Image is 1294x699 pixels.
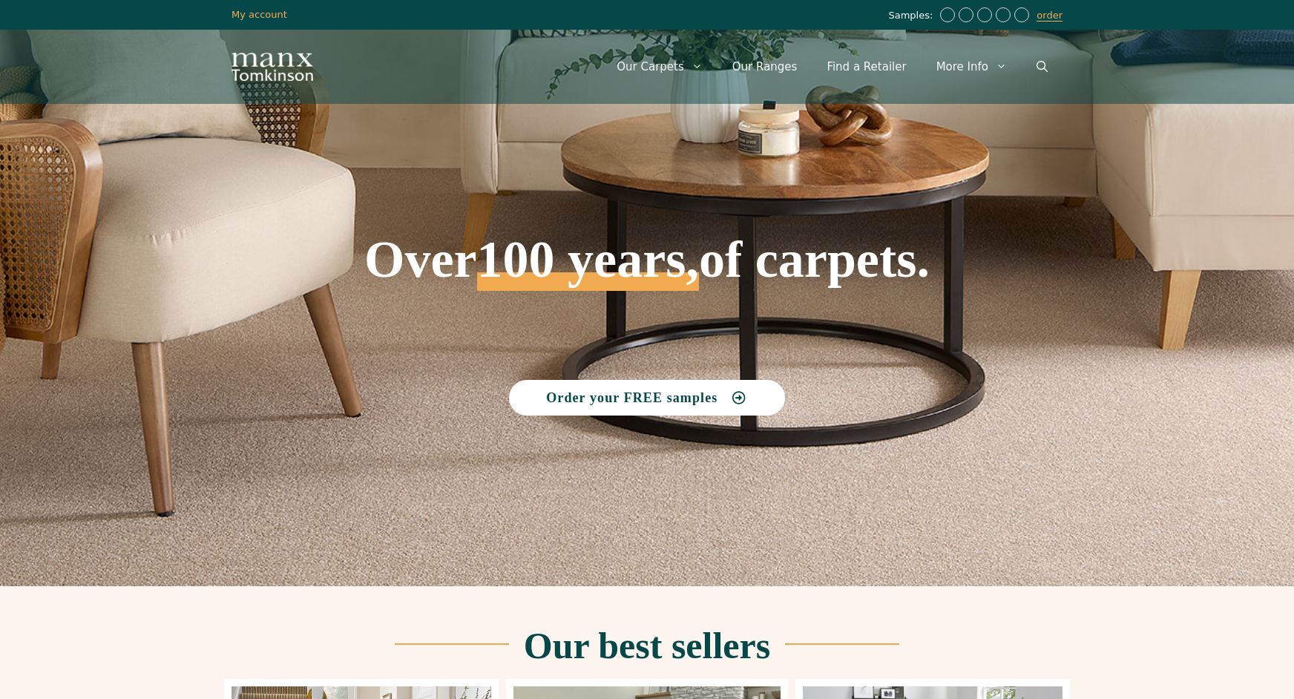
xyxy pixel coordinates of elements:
[509,380,785,416] a: Order your FREE samples
[524,627,770,664] h2: Our best sellers
[231,9,287,20] a: My account
[1022,45,1063,89] a: Open Search Bar
[717,45,812,89] a: Our Ranges
[231,126,1063,291] h1: Over of carpets.
[922,45,1022,89] a: More Info
[888,10,936,22] span: Samples:
[546,391,717,404] span: Order your FREE samples
[1037,10,1063,22] a: order
[231,53,313,81] img: Manx Tomkinson
[602,45,1063,89] nav: Primary
[602,45,717,89] a: Our Carpets
[812,45,921,89] a: Find a Retailer
[477,246,699,291] span: 100 years,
